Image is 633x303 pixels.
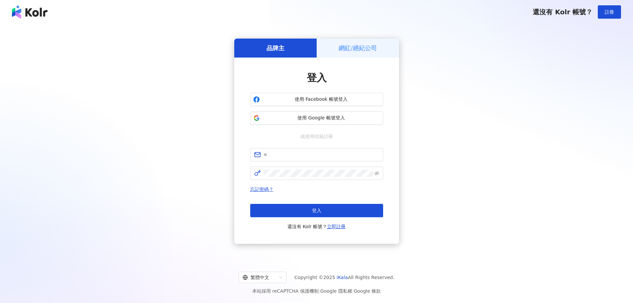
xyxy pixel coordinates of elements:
[312,208,321,213] span: 登入
[250,111,383,125] button: 使用 Google 帳號登入
[250,204,383,217] button: 登入
[294,273,394,281] span: Copyright © 2025 All Rights Reserved.
[307,72,327,83] span: 登入
[605,9,614,15] span: 註冊
[327,224,346,229] a: 立即註冊
[243,272,276,283] div: 繁體中文
[354,288,381,294] a: Google 條款
[12,5,48,19] img: logo
[266,44,284,52] h5: 品牌主
[252,287,381,295] span: 本站採用 reCAPTCHA 保護機制
[374,171,379,176] span: eye-invisible
[287,223,346,230] span: 還沒有 Kolr 帳號？
[533,8,592,16] span: 還沒有 Kolr 帳號？
[352,288,354,294] span: |
[320,288,352,294] a: Google 隱私權
[296,133,338,140] span: 或使用信箱註冊
[250,93,383,106] button: 使用 Facebook 帳號登入
[263,96,380,103] span: 使用 Facebook 帳號登入
[319,288,320,294] span: |
[598,5,621,19] button: 註冊
[337,275,348,280] a: iKala
[250,187,273,192] a: 忘記密碼？
[263,115,380,121] span: 使用 Google 帳號登入
[339,44,377,52] h5: 網紅/經紀公司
